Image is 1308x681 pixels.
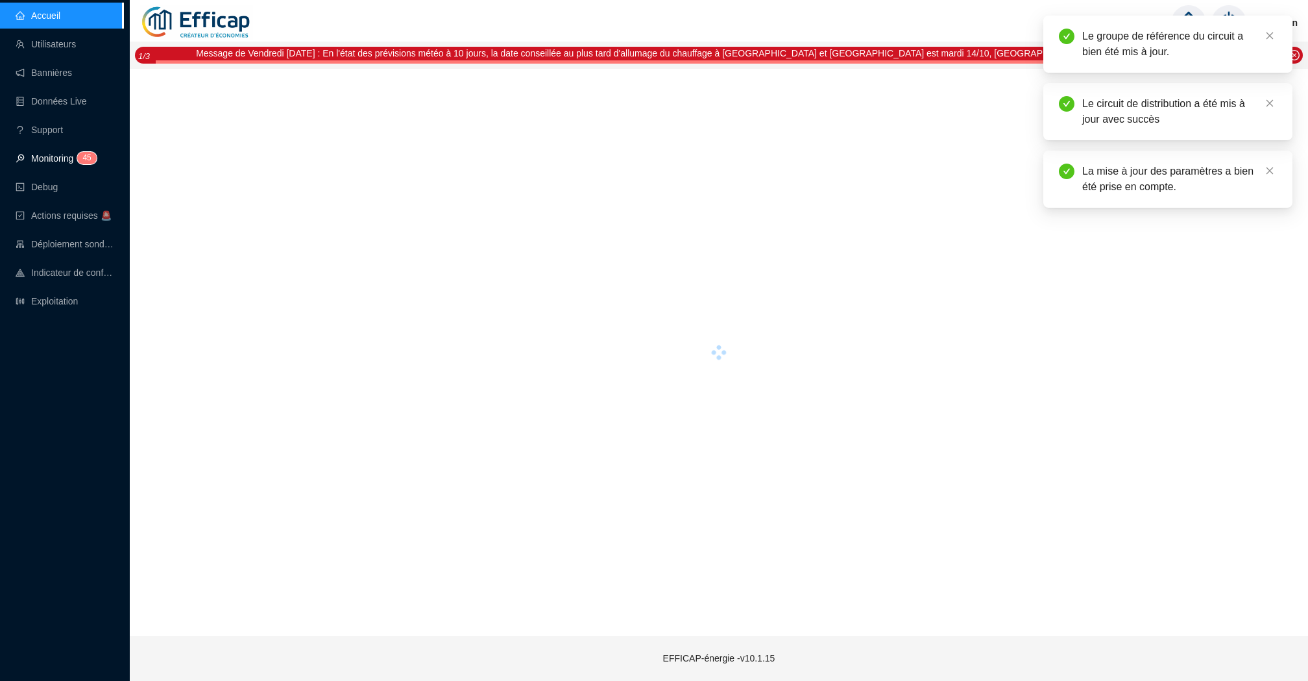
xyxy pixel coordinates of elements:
span: 5 [87,153,91,162]
a: teamUtilisateurs [16,39,76,49]
a: Close [1263,164,1277,178]
div: Le groupe de référence du circuit a bien été mis à jour. [1082,29,1277,60]
a: monitorMonitoring45 [16,153,93,164]
span: close [1265,99,1274,108]
span: close [1265,166,1274,175]
span: Actions requises 🚨 [31,210,112,221]
a: Close [1263,96,1277,110]
span: close [1265,31,1274,40]
span: check-square [16,211,25,220]
span: 4 [82,153,87,162]
a: heat-mapIndicateur de confort [16,267,114,278]
a: codeDebug [16,182,58,192]
a: slidersExploitation [16,296,78,306]
span: check-circle [1059,96,1074,112]
sup: 45 [77,152,96,164]
span: home [1177,11,1200,34]
span: EFFICAP-énergie - v10.1.15 [663,653,775,663]
span: close-circle [1289,50,1300,60]
div: La mise à jour des paramètres a bien été prise en compte. [1082,164,1277,195]
div: Message de Vendredi [DATE] : En l'état des prévisions météo à 10 jours, la date conseillée au plu... [196,47,1242,60]
a: questionSupport [16,125,63,135]
a: databaseDonnées Live [16,96,87,106]
a: Close [1263,29,1277,43]
a: notificationBannières [16,68,72,78]
i: 1 / 3 [138,51,150,61]
a: homeAccueil [16,10,60,21]
div: Le circuit de distribution a été mis à jour avec succès [1082,96,1277,127]
img: power [1211,5,1246,40]
a: clusterDéploiement sondes [16,239,114,249]
span: check-circle [1059,29,1074,44]
span: Dev admin [1252,2,1298,43]
span: check-circle [1059,164,1074,179]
